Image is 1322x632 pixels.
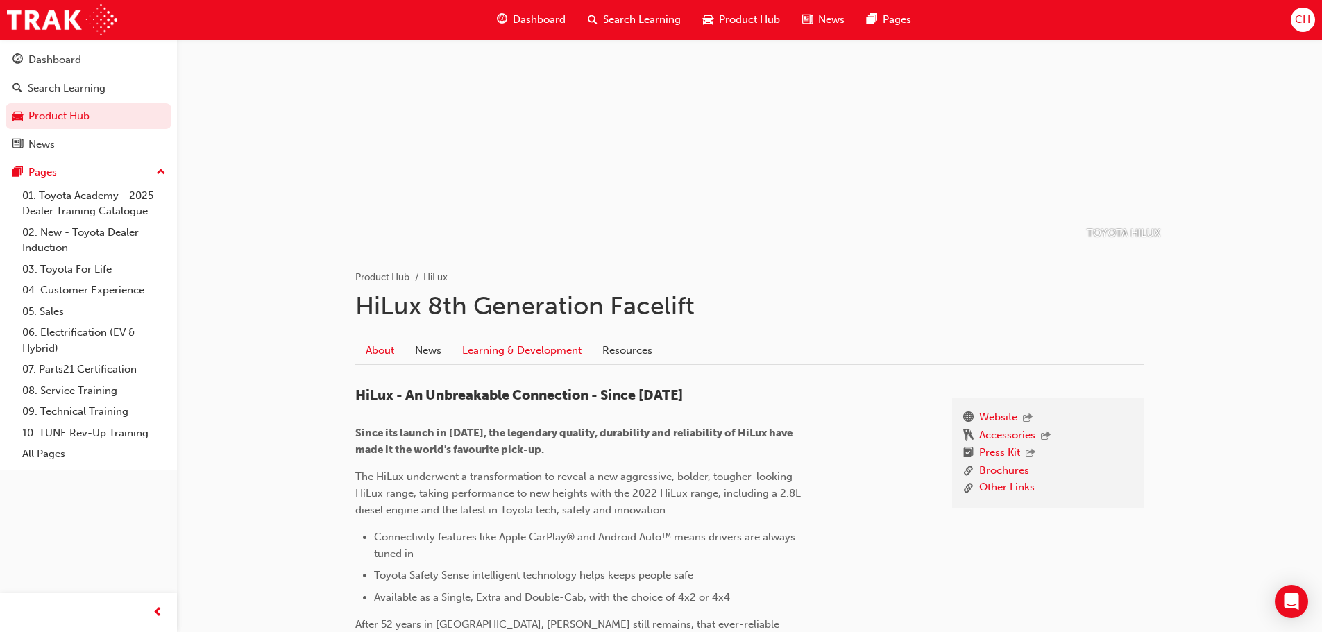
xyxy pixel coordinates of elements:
a: 07. Parts21 Certification [17,359,171,380]
button: DashboardSearch LearningProduct HubNews [6,44,171,160]
span: search-icon [588,11,598,28]
span: keys-icon [963,427,974,445]
p: TOYOTA HILUX [1087,225,1160,241]
button: Pages [6,160,171,185]
a: Other Links [979,479,1035,497]
span: Connectivity features like Apple CarPlay® and Android Auto™ means drivers are always tuned in [374,531,798,560]
span: CH [1295,12,1310,28]
a: 03. Toyota For Life [17,259,171,280]
a: 06. Electrification (EV & Hybrid) [17,322,171,359]
a: guage-iconDashboard [486,6,577,34]
span: outbound-icon [1023,413,1033,425]
a: news-iconNews [791,6,856,34]
div: Open Intercom Messenger [1275,585,1308,618]
span: link-icon [963,479,974,497]
li: HiLux [423,270,448,286]
span: car-icon [12,110,23,123]
span: news-icon [12,139,23,151]
a: 09. Technical Training [17,401,171,422]
span: link-icon [963,463,974,480]
span: prev-icon [153,604,163,622]
a: All Pages [17,443,171,465]
a: Learning & Development [452,338,592,364]
a: 02. New - Toyota Dealer Induction [17,222,171,259]
span: www-icon [963,409,974,427]
a: Press Kit [979,445,1020,463]
a: 04. Customer Experience [17,280,171,301]
span: Product Hub [719,12,780,28]
span: guage-icon [12,54,23,67]
span: Pages [883,12,911,28]
a: Brochures [979,463,1029,480]
span: The HiLux underwent a transformation to reveal a new aggressive, bolder, tougher-looking HiLux ra... [355,470,804,516]
a: 01. Toyota Academy - 2025 Dealer Training Catalogue [17,185,171,222]
a: 08. Service Training [17,380,171,402]
span: news-icon [802,11,813,28]
a: Product Hub [355,271,409,283]
span: News [818,12,845,28]
span: pages-icon [867,11,877,28]
div: News [28,137,55,153]
span: Since its launch in [DATE], the legendary quality, durability and reliability of HiLux have made ... [355,427,795,456]
img: Trak [7,4,117,35]
span: up-icon [156,164,166,182]
a: 10. TUNE Rev-Up Training [17,422,171,444]
span: outbound-icon [1026,448,1035,460]
a: 05. Sales [17,301,171,323]
span: guage-icon [497,11,507,28]
a: About [355,338,405,365]
span: Search Learning [603,12,681,28]
a: Dashboard [6,47,171,73]
button: CH [1291,8,1315,32]
div: Dashboard [28,52,81,68]
span: Toyota Safety Sense intelligent technology helps keeps people safe [374,569,693,581]
h1: HiLux 8th Generation Facelift [355,291,1144,321]
span: search-icon [12,83,22,95]
div: Pages [28,164,57,180]
span: booktick-icon [963,445,974,463]
span: HiLux - An Unbreakable Connection - Since [DATE] [355,387,683,403]
a: Website [979,409,1017,427]
a: Resources [592,338,663,364]
span: car-icon [703,11,713,28]
a: car-iconProduct Hub [692,6,791,34]
a: Search Learning [6,76,171,101]
a: News [6,132,171,157]
a: search-iconSearch Learning [577,6,692,34]
a: Product Hub [6,103,171,129]
span: Dashboard [513,12,566,28]
div: Search Learning [28,80,105,96]
a: pages-iconPages [856,6,922,34]
span: Available as a Single, Extra and Double-Cab, with the choice of 4x2 or 4x4 [374,591,730,604]
a: Accessories [979,427,1035,445]
a: News [405,338,452,364]
span: outbound-icon [1041,431,1051,443]
span: pages-icon [12,166,23,179]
